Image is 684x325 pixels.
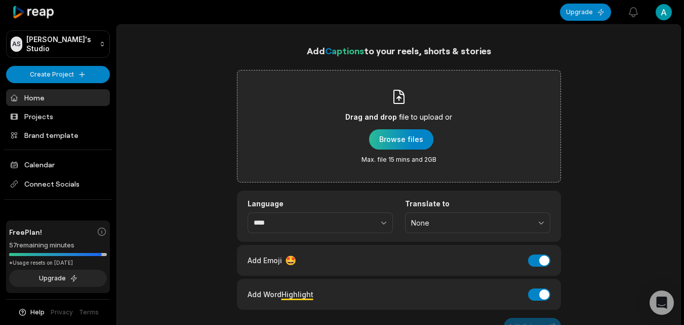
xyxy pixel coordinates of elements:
div: Add Word [248,287,313,301]
label: Translate to [405,199,550,208]
p: [PERSON_NAME]'s Studio [26,35,95,53]
a: Privacy [51,308,73,317]
a: Calendar [6,156,110,173]
button: Drag and dropfile to upload orMax. file 15 mins and 2GB [369,129,433,150]
div: Open Intercom Messenger [650,291,674,315]
a: Terms [79,308,99,317]
span: Captions [325,45,364,56]
span: Connect Socials [6,175,110,193]
span: 🤩 [285,254,296,267]
a: Home [6,89,110,106]
h1: Add to your reels, shorts & stories [237,44,561,58]
a: Projects [6,108,110,125]
span: file to upload or [399,111,452,123]
button: Upgrade [560,4,611,21]
span: Highlight [281,290,313,299]
span: Add Emoji [248,255,282,266]
span: None [411,219,530,228]
div: 57 remaining minutes [9,240,107,250]
a: Brand template [6,127,110,143]
button: Upgrade [9,270,107,287]
button: Help [18,308,45,317]
span: Drag and drop [345,111,397,123]
button: None [405,212,550,234]
span: Free Plan! [9,227,42,237]
button: Create Project [6,66,110,83]
label: Language [248,199,393,208]
span: Help [30,308,45,317]
div: AS [11,37,22,52]
div: *Usage resets on [DATE] [9,259,107,267]
span: Max. file 15 mins and 2GB [361,156,436,164]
